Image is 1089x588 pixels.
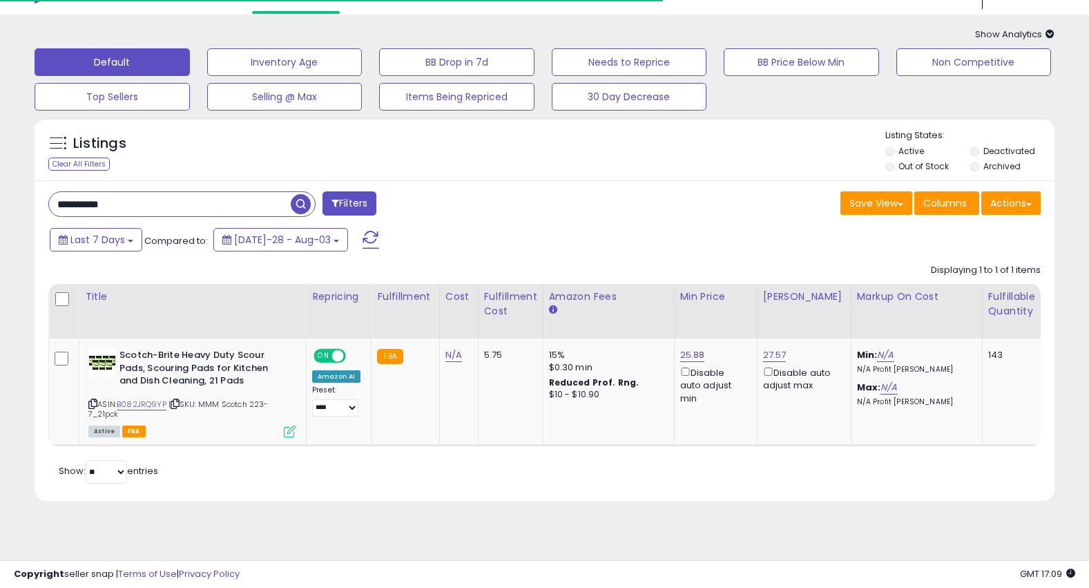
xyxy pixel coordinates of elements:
[552,83,707,111] button: 30 Day Decrease
[975,28,1054,41] span: Show Analytics
[549,361,664,374] div: $0.30 min
[552,48,707,76] button: Needs to Reprice
[144,234,208,247] span: Compared to:
[234,233,331,247] span: [DATE]-28 - Aug-03
[898,145,924,157] label: Active
[50,228,142,252] button: Last 7 Days
[988,290,1036,319] div: Fulfillable Quantity
[914,191,979,215] button: Columns
[73,134,126,153] h5: Listings
[840,191,912,215] button: Save View
[923,196,967,210] span: Columns
[484,290,537,319] div: Fulfillment Cost
[857,290,976,304] div: Markup on Cost
[88,349,116,377] img: 41VxJVF9wkL._SL40_.jpg
[85,290,300,304] div: Title
[88,426,120,437] span: All listings currently available for purchase on Amazon
[312,290,365,304] div: Repricing
[379,83,534,111] button: Items Being Repriced
[35,83,190,111] button: Top Sellers
[983,160,1021,172] label: Archived
[880,381,897,395] a: N/A
[118,567,177,580] a: Terms of Use
[857,365,972,374] p: N/A Profit [PERSON_NAME]
[207,48,363,76] button: Inventory Age
[213,228,348,252] button: [DATE]-28 - Aug-03
[484,349,532,361] div: 5.75
[1020,567,1075,580] span: 2025-08-11 17:09 GMT
[344,350,366,362] span: OFF
[896,48,1052,76] button: Non Competitive
[898,160,949,172] label: Out of Stock
[119,349,287,391] b: Scotch-Brite Heavy Duty Scour Pads, Scouring Pads for Kitchen and Dish Cleaning, 21 Pads
[549,377,639,388] b: Reduced Prof. Rng.
[14,568,240,581] div: seller snap | |
[312,386,360,417] div: Preset:
[983,145,1035,157] label: Deactivated
[35,48,190,76] button: Default
[857,397,972,407] p: N/A Profit [PERSON_NAME]
[763,348,787,362] a: 27.57
[207,83,363,111] button: Selling @ Max
[680,348,705,362] a: 25.88
[88,399,269,419] span: | SKU: MMM Scotch 223-7_21pck
[14,567,64,580] strong: Copyright
[857,381,881,394] b: Max:
[377,290,433,304] div: Fulfillment
[48,158,110,171] div: Clear All Filters
[851,284,982,339] th: The percentage added to the cost of goods (COGS) that forms the calculator for Min & Max prices.
[377,349,403,364] small: FBA
[445,290,472,304] div: Cost
[179,567,240,580] a: Privacy Policy
[931,264,1041,277] div: Displaying 1 to 1 of 1 items
[70,233,125,247] span: Last 7 Days
[724,48,879,76] button: BB Price Below Min
[680,290,751,304] div: Min Price
[88,349,296,436] div: ASIN:
[117,399,166,410] a: B082JRQ9YP
[312,370,360,383] div: Amazon AI
[549,290,668,304] div: Amazon Fees
[322,191,376,216] button: Filters
[988,349,1031,361] div: 143
[763,290,845,304] div: [PERSON_NAME]
[445,348,462,362] a: N/A
[549,304,557,316] small: Amazon Fees.
[763,365,840,392] div: Disable auto adjust max
[379,48,534,76] button: BB Drop in 7d
[981,191,1041,215] button: Actions
[315,350,332,362] span: ON
[59,464,158,477] span: Show: entries
[877,348,894,362] a: N/A
[122,426,146,437] span: FBA
[549,349,664,361] div: 15%
[680,365,746,405] div: Disable auto adjust min
[885,129,1054,142] p: Listing States:
[549,389,664,401] div: $10 - $10.90
[857,348,878,361] b: Min:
